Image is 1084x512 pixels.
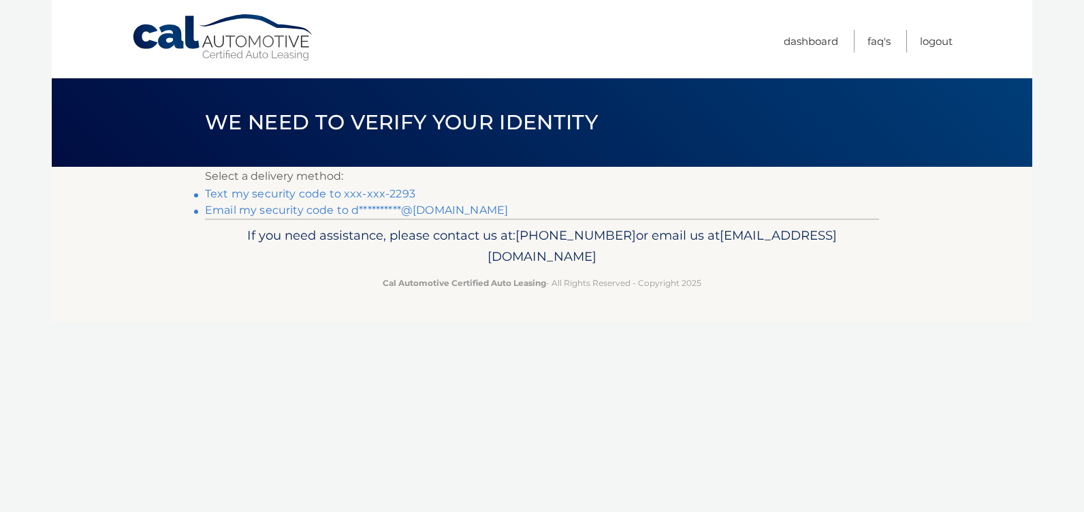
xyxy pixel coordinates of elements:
[920,30,953,52] a: Logout
[383,278,546,288] strong: Cal Automotive Certified Auto Leasing
[515,227,636,243] span: [PHONE_NUMBER]
[784,30,838,52] a: Dashboard
[214,276,870,290] p: - All Rights Reserved - Copyright 2025
[131,14,315,62] a: Cal Automotive
[205,187,415,200] a: Text my security code to xxx-xxx-2293
[867,30,891,52] a: FAQ's
[205,110,598,135] span: We need to verify your identity
[205,204,508,217] a: Email my security code to d**********@[DOMAIN_NAME]
[205,167,879,186] p: Select a delivery method:
[214,225,870,268] p: If you need assistance, please contact us at: or email us at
